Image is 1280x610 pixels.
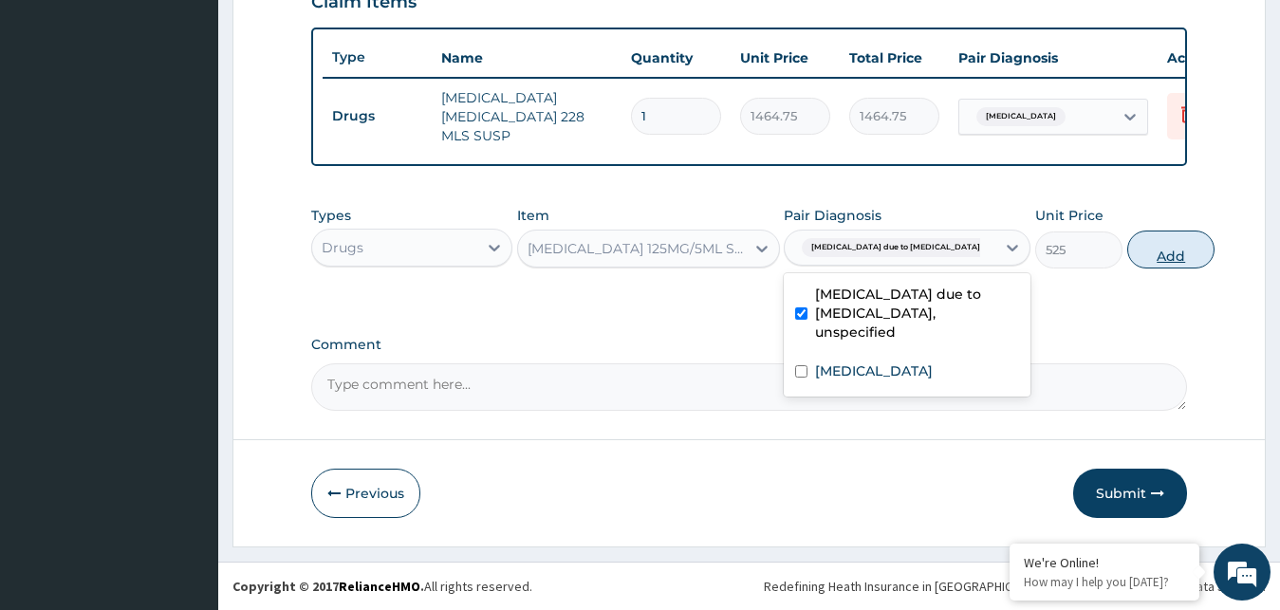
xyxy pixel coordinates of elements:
[323,40,432,75] th: Type
[976,107,1066,126] span: [MEDICAL_DATA]
[802,238,1011,257] span: [MEDICAL_DATA] due to [MEDICAL_DATA] falc...
[1024,554,1185,571] div: We're Online!
[1127,231,1215,268] button: Add
[764,577,1266,596] div: Redefining Heath Insurance in [GEOGRAPHIC_DATA] using Telemedicine and Data Science!
[1024,574,1185,590] p: How may I help you today?
[528,239,747,258] div: [MEDICAL_DATA] 125MG/5ML SYRUP
[218,562,1280,610] footer: All rights reserved.
[840,39,949,77] th: Total Price
[784,206,881,225] label: Pair Diagnosis
[311,208,351,224] label: Types
[621,39,731,77] th: Quantity
[323,99,432,134] td: Drugs
[339,578,420,595] a: RelianceHMO
[1073,469,1187,518] button: Submit
[9,408,362,474] textarea: Type your message and hit 'Enter'
[311,9,357,55] div: Minimize live chat window
[311,469,420,518] button: Previous
[731,39,840,77] th: Unit Price
[432,39,621,77] th: Name
[1158,39,1252,77] th: Actions
[99,106,319,131] div: Chat with us now
[432,79,621,155] td: [MEDICAL_DATA] [MEDICAL_DATA] 228 MLS SUSP
[110,184,262,376] span: We're online!
[1035,206,1104,225] label: Unit Price
[517,206,549,225] label: Item
[949,39,1158,77] th: Pair Diagnosis
[815,285,1019,342] label: [MEDICAL_DATA] due to [MEDICAL_DATA], unspecified
[311,337,1188,353] label: Comment
[322,238,363,257] div: Drugs
[815,361,933,380] label: [MEDICAL_DATA]
[35,95,77,142] img: d_794563401_company_1708531726252_794563401
[232,578,424,595] strong: Copyright © 2017 .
